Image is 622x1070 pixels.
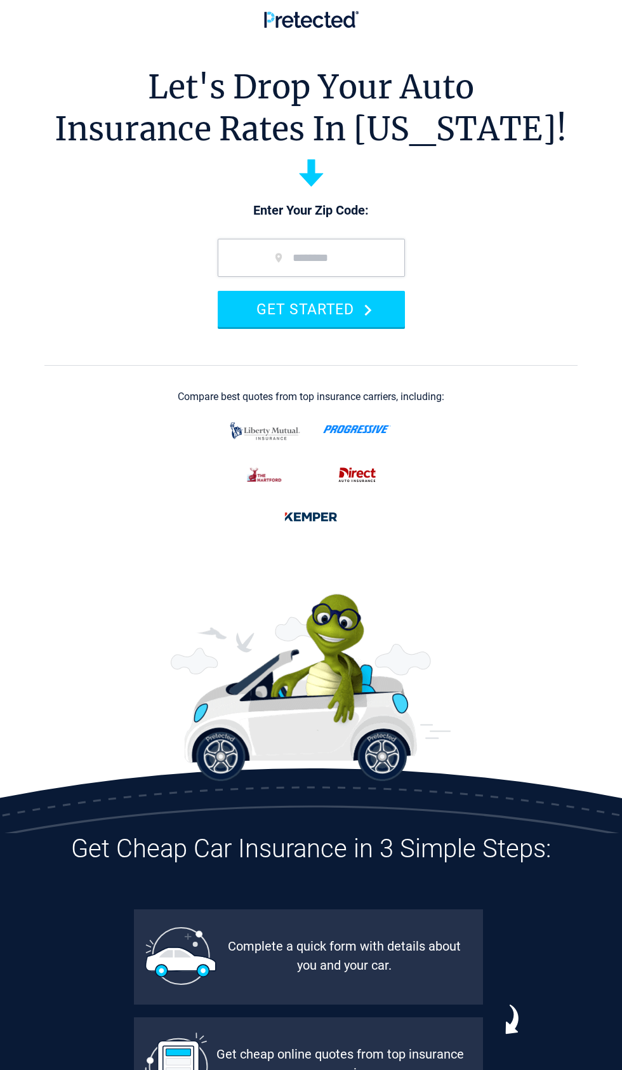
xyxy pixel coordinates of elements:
img: progressive [323,425,391,434]
div: Complete a quick form with details about you and your car. [216,937,472,975]
img: Perry the Turtle With a Car [171,594,451,781]
button: GET STARTED [218,291,405,327]
img: direct [332,462,383,488]
img: Pretected Logo [264,11,359,28]
input: zip code [218,239,405,277]
img: kemper [277,504,345,530]
div: Compare best quotes from top insurance carriers, including: [178,391,444,403]
img: liberty [227,416,303,446]
h1: Let's Drop Your Auto Insurance Rates In [US_STATE]! [55,67,567,150]
h3: Get Cheap Car Insurance in 3 Simple Steps: [10,833,612,865]
p: Enter Your Zip Code: [205,202,418,220]
img: Pretected Profile [145,927,216,985]
img: thehartford [240,462,290,488]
